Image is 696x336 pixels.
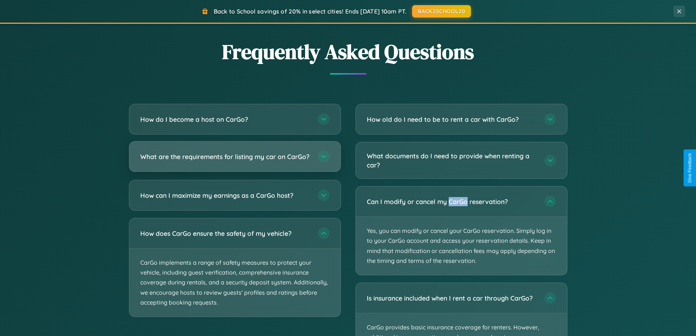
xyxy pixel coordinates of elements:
[367,294,537,303] h3: Is insurance included when I rent a car through CarGo?
[140,115,311,124] h3: How do I become a host on CarGo?
[129,249,341,317] p: CarGo implements a range of safety measures to protect your vehicle, including guest verification...
[687,153,692,183] div: Give Feedback
[214,8,407,15] span: Back to School savings of 20% in select cities! Ends [DATE] 10am PT.
[367,115,537,124] h3: How old do I need to be to rent a car with CarGo?
[129,38,567,66] h2: Frequently Asked Questions
[356,217,567,275] p: Yes, you can modify or cancel your CarGo reservation. Simply log in to your CarGo account and acc...
[367,151,537,169] h3: What documents do I need to provide when renting a car?
[412,5,471,18] button: BACK2SCHOOL20
[367,197,537,206] h3: Can I modify or cancel my CarGo reservation?
[140,229,311,238] h3: How does CarGo ensure the safety of my vehicle?
[140,191,311,200] h3: How can I maximize my earnings as a CarGo host?
[140,152,311,161] h3: What are the requirements for listing my car on CarGo?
